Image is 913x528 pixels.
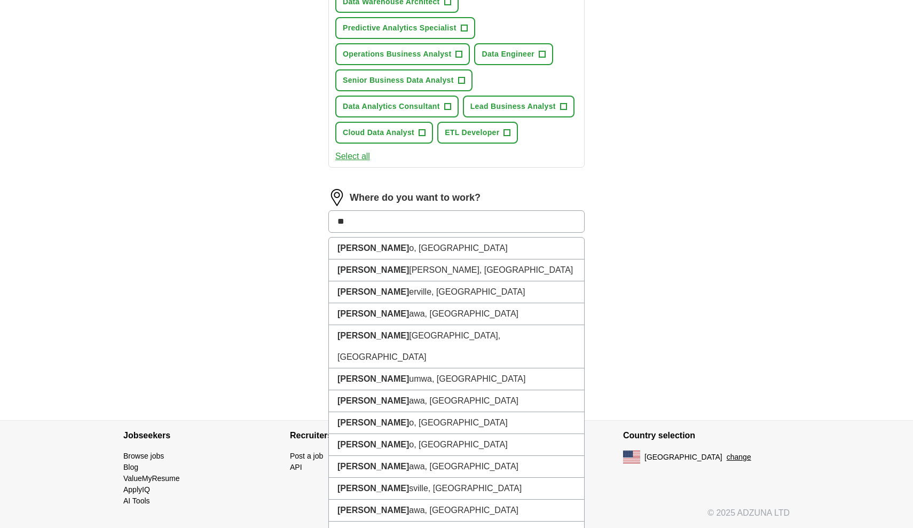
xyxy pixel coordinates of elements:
span: ETL Developer [445,127,499,138]
span: Predictive Analytics Specialist [343,22,456,34]
img: US flag [623,451,640,463]
strong: [PERSON_NAME] [337,418,409,427]
strong: [PERSON_NAME] [337,331,409,340]
button: ETL Developer [437,122,518,144]
button: Data Engineer [474,43,553,65]
li: awa, [GEOGRAPHIC_DATA] [329,456,584,478]
img: location.png [328,189,345,206]
a: ApplyIQ [123,485,150,494]
label: Where do you want to work? [350,191,481,205]
strong: [PERSON_NAME] [337,309,409,318]
li: [PERSON_NAME], [GEOGRAPHIC_DATA] [329,259,584,281]
button: Data Analytics Consultant [335,96,459,117]
span: Data Analytics Consultant [343,101,440,112]
a: ValueMyResume [123,474,180,483]
h4: Country selection [623,421,790,451]
a: AI Tools [123,497,150,505]
li: o, [GEOGRAPHIC_DATA] [329,434,584,456]
strong: [PERSON_NAME] [337,506,409,515]
li: awa, [GEOGRAPHIC_DATA] [329,303,584,325]
button: Operations Business Analyst [335,43,470,65]
div: © 2025 ADZUNA LTD [115,507,798,528]
strong: [PERSON_NAME] [337,243,409,253]
strong: [PERSON_NAME] [337,396,409,405]
strong: [PERSON_NAME] [337,265,409,274]
button: Select all [335,150,370,163]
button: Senior Business Data Analyst [335,69,473,91]
button: change [727,452,751,463]
strong: [PERSON_NAME] [337,440,409,449]
li: [GEOGRAPHIC_DATA], [GEOGRAPHIC_DATA] [329,325,584,368]
a: API [290,463,302,471]
span: Senior Business Data Analyst [343,75,454,86]
li: awa, [GEOGRAPHIC_DATA] [329,500,584,522]
strong: [PERSON_NAME] [337,374,409,383]
span: Data Engineer [482,49,534,60]
li: o, [GEOGRAPHIC_DATA] [329,238,584,259]
a: Blog [123,463,138,471]
strong: [PERSON_NAME] [337,484,409,493]
button: Predictive Analytics Specialist [335,17,475,39]
strong: [PERSON_NAME] [337,287,409,296]
span: Operations Business Analyst [343,49,451,60]
span: [GEOGRAPHIC_DATA] [644,452,722,463]
li: o, [GEOGRAPHIC_DATA] [329,412,584,434]
a: Browse jobs [123,452,164,460]
span: Lead Business Analyst [470,101,556,112]
li: umwa, [GEOGRAPHIC_DATA] [329,368,584,390]
li: erville, [GEOGRAPHIC_DATA] [329,281,584,303]
button: Lead Business Analyst [463,96,574,117]
span: Cloud Data Analyst [343,127,414,138]
li: sville, [GEOGRAPHIC_DATA] [329,478,584,500]
a: Post a job [290,452,323,460]
li: awa, [GEOGRAPHIC_DATA] [329,390,584,412]
strong: [PERSON_NAME] [337,462,409,471]
button: Cloud Data Analyst [335,122,433,144]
